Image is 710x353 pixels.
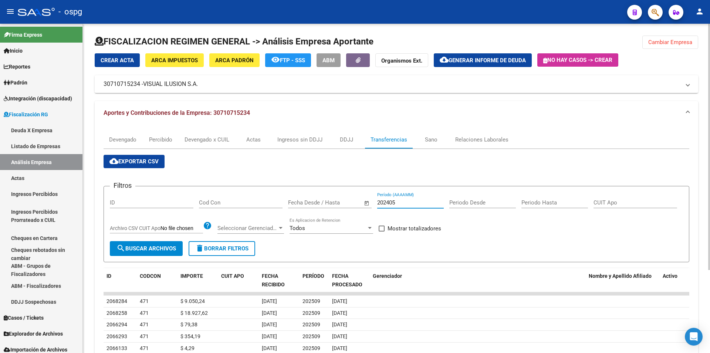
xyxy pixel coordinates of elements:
[375,53,428,67] button: Organismos Ext.
[370,268,586,293] datatable-header-cell: Gerenciador
[106,298,127,304] span: 2068284
[586,268,660,293] datatable-header-cell: Nombre y Apellido Afiliado
[218,268,259,293] datatable-header-cell: CUIT APO
[95,75,698,93] mat-expansion-panel-header: 30710715234 -VISUAL ILUSION S.A.
[388,224,441,233] span: Mostrar totalizadores
[110,241,183,256] button: Buscar Archivos
[449,57,526,64] span: Generar informe de deuda
[180,310,208,316] span: $ 18.927,62
[440,55,449,64] mat-icon: cloud_download
[180,322,197,327] span: $ 79,38
[300,268,329,293] datatable-header-cell: PERÍODO
[140,333,149,339] span: 471
[209,53,260,67] button: ARCA Padrón
[160,225,203,232] input: Archivo CSV CUIT Apo
[180,333,200,339] span: $ 354,19
[648,39,692,46] span: Cambiar Empresa
[259,268,300,293] datatable-header-cell: FECHA RECIBIDO
[110,180,135,191] h3: Filtros
[180,273,203,279] span: IMPORTE
[373,273,402,279] span: Gerenciador
[262,273,285,287] span: FECHA RECIBIDO
[277,136,322,144] div: Ingresos sin DDJJ
[58,4,82,20] span: - ospg
[145,53,204,67] button: ARCA Impuestos
[109,158,159,165] span: Exportar CSV
[221,273,244,279] span: CUIT APO
[325,199,361,206] input: Fecha fin
[302,310,320,316] span: 202509
[217,225,277,232] span: Seleccionar Gerenciador
[203,221,212,230] mat-icon: help
[425,136,437,144] div: Sano
[302,298,320,304] span: 202509
[4,31,42,39] span: Firma Express
[151,57,198,64] span: ARCA Impuestos
[660,268,689,293] datatable-header-cell: Activo
[332,322,347,327] span: [DATE]
[104,80,680,88] mat-panel-title: 30710715234 -
[109,136,136,144] div: Devengado
[180,298,205,304] span: $ 9.050,24
[663,273,677,279] span: Activo
[6,7,15,16] mat-icon: menu
[262,310,277,316] span: [DATE]
[332,298,347,304] span: [DATE]
[4,47,23,55] span: Inicio
[537,53,618,67] button: No hay casos -> Crear
[332,273,362,287] span: FECHA PROCESADO
[4,330,63,338] span: Explorador de Archivos
[317,53,341,67] button: ABM
[106,322,127,327] span: 2066294
[4,94,72,103] span: Integración (discapacidad)
[332,310,347,316] span: [DATE]
[177,268,218,293] datatable-header-cell: IMPORTE
[329,268,370,293] datatable-header-cell: FECHA PROCESADO
[4,110,48,119] span: Fiscalización RG
[695,7,704,16] mat-icon: person
[642,36,698,49] button: Cambiar Empresa
[685,328,703,346] div: Open Intercom Messenger
[302,333,320,339] span: 202509
[109,157,118,166] mat-icon: cloud_download
[106,345,127,351] span: 2066133
[262,298,277,304] span: [DATE]
[371,136,407,144] div: Transferencias
[302,345,320,351] span: 202509
[185,136,229,144] div: Devengado x CUIL
[149,136,172,144] div: Percibido
[271,55,280,64] mat-icon: remove_red_eye
[140,345,149,351] span: 471
[288,199,318,206] input: Fecha inicio
[95,53,140,67] button: Crear Acta
[215,57,254,64] span: ARCA Padrón
[106,310,127,316] span: 2068258
[101,57,134,64] span: Crear Acta
[116,244,125,253] mat-icon: search
[195,244,204,253] mat-icon: delete
[140,310,149,316] span: 471
[116,245,176,252] span: Buscar Archivos
[106,273,111,279] span: ID
[434,53,532,67] button: Generar informe de deuda
[332,345,347,351] span: [DATE]
[262,333,277,339] span: [DATE]
[322,57,335,64] span: ABM
[363,199,371,207] button: Open calendar
[4,314,44,322] span: Casos / Tickets
[140,273,161,279] span: CODCON
[290,225,305,232] span: Todos
[4,79,27,87] span: Padrón
[189,241,255,256] button: Borrar Filtros
[280,57,305,64] span: FTP - SSS
[180,345,195,351] span: $ 4,29
[589,273,652,279] span: Nombre y Apellido Afiliado
[455,136,508,144] div: Relaciones Laborales
[262,345,277,351] span: [DATE]
[104,109,250,116] span: Aportes y Contribuciones de la Empresa: 30710715234
[137,268,163,293] datatable-header-cell: CODCON
[4,63,30,71] span: Reportes
[110,225,160,231] span: Archivo CSV CUIT Apo
[95,36,373,47] h1: FISCALIZACION REGIMEN GENERAL -> Análisis Empresa Aportante
[543,57,612,63] span: No hay casos -> Crear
